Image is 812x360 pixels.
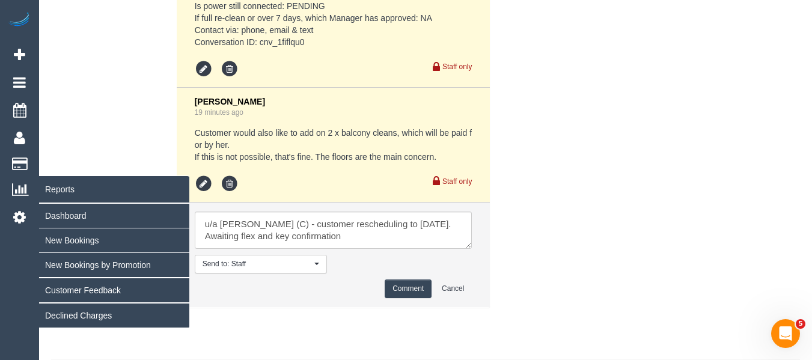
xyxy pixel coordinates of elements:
[39,175,189,203] span: Reports
[39,278,189,302] a: Customer Feedback
[195,255,327,273] button: Send to: Staff
[39,304,189,328] a: Declined Charges
[39,228,189,252] a: New Bookings
[195,97,265,106] span: [PERSON_NAME]
[442,177,472,186] small: Staff only
[385,279,432,298] button: Comment
[203,259,311,269] span: Send to: Staff
[195,108,243,117] a: 19 minutes ago
[796,319,805,329] span: 5
[434,279,472,298] button: Cancel
[442,63,472,71] small: Staff only
[39,203,189,328] ul: Reports
[39,204,189,228] a: Dashboard
[39,253,189,277] a: New Bookings by Promotion
[7,12,31,29] img: Automaid Logo
[771,319,800,348] iframe: Intercom live chat
[195,127,472,163] pre: Customer would also like to add on 2 x balcony cleans, which will be paid for by her. If this is ...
